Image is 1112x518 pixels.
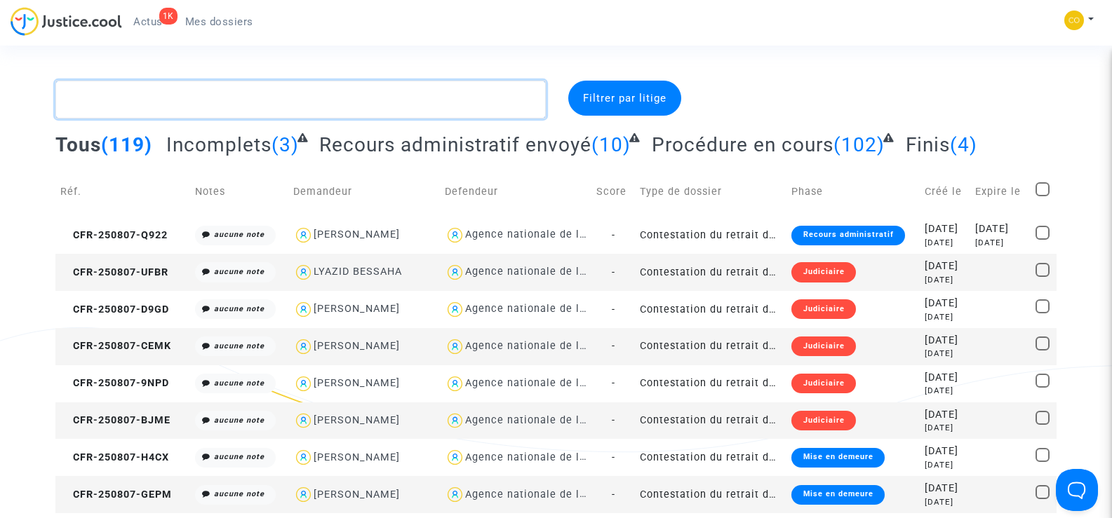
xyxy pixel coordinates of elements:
span: (3) [272,133,299,156]
span: (119) [101,133,152,156]
span: CFR-250807-9NPD [60,377,169,389]
div: [DATE] [925,274,965,286]
img: icon-user.svg [445,262,465,282]
div: Agence nationale de l'habitat [465,377,619,389]
div: Recours administratif [791,226,904,245]
div: [DATE] [925,370,965,386]
img: icon-user.svg [293,299,314,320]
span: (10) [591,133,631,156]
span: - [612,414,615,426]
div: LYAZID BESSAHA [314,266,402,278]
td: Demandeur [288,167,440,217]
span: Procédure en cours [652,133,833,156]
span: (102) [833,133,885,156]
td: Contestation du retrait de [PERSON_NAME] par l'ANAH (mandataire) [635,291,786,328]
i: aucune note [214,267,264,276]
img: icon-user.svg [445,299,465,320]
iframe: Help Scout Beacon - Open [1056,469,1098,511]
i: aucune note [214,304,264,313]
span: Actus [133,15,163,28]
i: aucune note [214,452,264,461]
td: Contestation du retrait de [PERSON_NAME] par l'ANAH (mandataire) [635,328,786,365]
div: 1K [159,8,177,25]
img: 84a266a8493598cb3cce1313e02c3431 [1064,11,1084,30]
div: [DATE] [975,221,1025,237]
span: CFR-250807-D9GD [60,304,169,315]
img: icon-user.svg [445,411,465,431]
span: Incomplets [166,133,272,156]
span: Filtrer par litige [583,92,666,104]
div: [PERSON_NAME] [314,229,400,240]
img: icon-user.svg [445,484,465,505]
div: [DATE] [925,422,965,434]
span: - [612,304,615,315]
div: [PERSON_NAME] [314,489,400,500]
div: [PERSON_NAME] [314,303,400,315]
i: aucune note [214,416,264,425]
div: Judiciaire [791,411,855,430]
img: icon-user.svg [445,374,465,394]
span: (4) [950,133,977,156]
img: icon-user.svg [293,336,314,357]
img: icon-user.svg [293,374,314,394]
span: CFR-250807-H4CX [60,451,169,463]
div: Agence nationale de l'habitat [465,303,619,315]
td: Contestation du retrait de [PERSON_NAME] par l'ANAH (mandataire) [635,476,786,513]
span: CFR-250807-GEPM [60,489,172,500]
div: [PERSON_NAME] [314,340,400,352]
span: - [612,340,615,352]
i: aucune note [214,489,264,498]
span: CFR-250807-UFBR [60,266,168,278]
a: 1KActus [122,11,174,32]
div: [DATE] [925,407,965,423]
span: - [612,489,615,500]
td: Créé le [920,167,970,217]
td: Contestation du retrait de [PERSON_NAME] par l'ANAH (mandataire) [635,217,786,254]
div: [DATE] [925,481,965,496]
span: Mes dossiers [185,15,253,28]
div: [DATE] [925,296,965,311]
td: Contestation du retrait de [PERSON_NAME] par l'ANAH (mandataire) [635,365,786,402]
div: [DATE] [925,459,965,471]
div: [DATE] [925,385,965,397]
img: icon-user.svg [293,411,314,431]
img: icon-user.svg [293,447,314,468]
div: [DATE] [925,444,965,459]
td: Expire le [970,167,1030,217]
div: [DATE] [925,259,965,274]
div: [DATE] [925,311,965,323]
div: [DATE] [925,333,965,348]
span: Finis [906,133,950,156]
td: Contestation du retrait de [PERSON_NAME] par l'ANAH (mandataire) [635,402,786,439]
div: Agence nationale de l'habitat [465,340,619,352]
div: Mise en demeure [791,448,884,468]
span: CFR-250807-CEMK [60,340,171,352]
td: Réf. [55,167,189,217]
div: Judiciaire [791,262,855,282]
span: CFR-250807-Q922 [60,229,168,241]
td: Contestation du retrait de [PERSON_NAME] par l'ANAH (mandataire) [635,254,786,291]
div: [DATE] [975,237,1025,249]
span: Tous [55,133,101,156]
div: Judiciaire [791,336,855,356]
div: [PERSON_NAME] [314,451,400,463]
div: [DATE] [925,348,965,360]
i: aucune note [214,230,264,239]
a: Mes dossiers [174,11,264,32]
div: Judiciaire [791,374,855,393]
img: icon-user.svg [293,484,314,505]
div: Agence nationale de l'habitat [465,489,619,500]
span: - [612,266,615,278]
div: [PERSON_NAME] [314,414,400,426]
img: jc-logo.svg [11,7,122,36]
div: Agence nationale de l'habitat [465,229,619,240]
span: CFR-250807-BJME [60,414,170,426]
i: aucune note [214,379,264,388]
img: icon-user.svg [445,447,465,468]
span: - [612,377,615,389]
div: [DATE] [925,237,965,249]
td: Score [591,167,635,217]
span: Recours administratif envoyé [319,133,591,156]
td: Type de dossier [635,167,786,217]
img: icon-user.svg [293,225,314,245]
